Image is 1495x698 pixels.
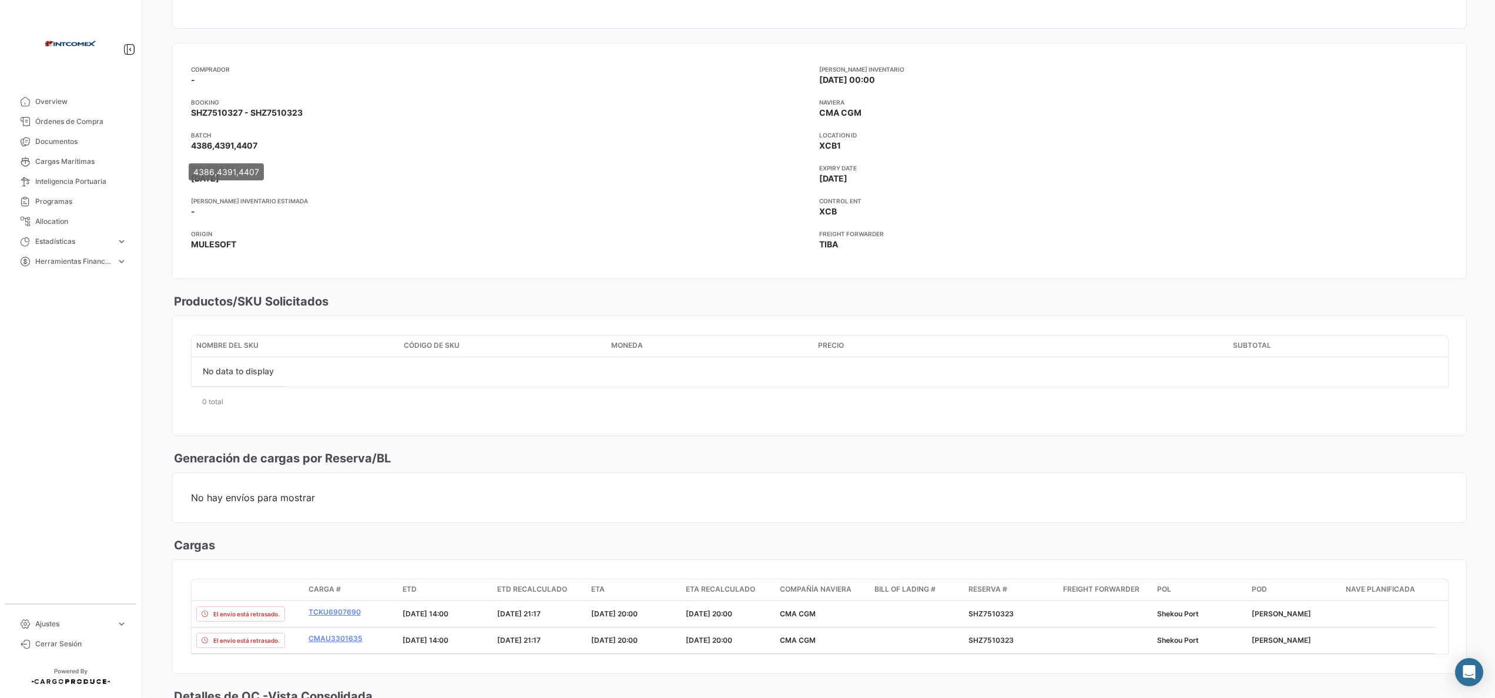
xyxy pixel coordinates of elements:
[191,65,819,74] app-card-info-title: Comprador
[213,609,280,619] span: El envío está retrasado.
[1058,579,1153,600] datatable-header-cell: Freight Forwarder
[818,340,844,351] span: Precio
[1346,584,1415,595] span: Nave planificada
[191,239,236,249] span: MULESOFT
[196,340,259,351] span: Nombre del SKU
[116,236,127,247] span: expand_more
[309,584,341,595] span: Carga #
[404,340,460,351] span: Código de SKU
[35,619,112,629] span: Ajustes
[819,65,1447,74] app-card-info-title: [PERSON_NAME] Inventario
[35,216,127,227] span: Allocation
[192,335,399,357] datatable-header-cell: Nombre del SKU
[191,130,819,140] app-card-info-title: BATCH
[403,609,448,618] span: [DATE] 14:00
[35,96,127,107] span: Overview
[1252,635,1337,646] div: [PERSON_NAME]
[191,387,1447,417] div: 0 total
[9,152,132,172] a: Cargas Marítimas
[116,256,127,267] span: expand_more
[492,579,587,600] datatable-header-cell: ETD Recalculado
[35,176,127,187] span: Inteligencia Portuaria
[780,609,816,618] span: CMA CGM
[819,239,838,249] span: TIBA
[819,108,862,118] span: CMA CGM
[819,196,1447,206] app-card-info-title: CONTROL ENT
[35,156,127,167] span: Cargas Marítimas
[497,584,567,595] span: ETD Recalculado
[497,636,541,645] span: [DATE] 21:17
[9,172,132,192] a: Inteligencia Portuaria
[870,579,964,600] datatable-header-cell: Bill of Lading #
[35,236,112,247] span: Estadísticas
[968,584,1007,595] span: Reserva #
[309,607,394,618] a: TCKU6907690
[9,92,132,112] a: Overview
[35,136,127,147] span: Documentos
[686,636,732,645] span: [DATE] 20:00
[775,579,870,600] datatable-header-cell: Compañía naviera
[819,140,841,150] span: XCB1
[116,619,127,629] span: expand_more
[819,75,875,85] span: [DATE] 00:00
[611,340,643,351] span: Moneda
[191,229,819,239] app-card-info-title: ORIGIN
[819,98,1447,107] app-card-info-title: Naviera
[1152,579,1247,600] datatable-header-cell: POL
[191,163,819,173] app-card-info-title: REQUEST DATE
[189,163,264,180] div: 4386,4391,4407
[9,212,132,231] a: Allocation
[968,635,1054,646] div: SHZ7510323
[191,98,819,107] app-card-info-title: Booking
[591,609,638,618] span: [DATE] 20:00
[681,579,776,600] datatable-header-cell: ETA Recalculado
[35,256,112,267] span: Herramientas Financieras
[1233,340,1271,351] span: Subtotal
[403,584,417,595] span: ETD
[191,75,195,85] span: -
[399,335,606,357] datatable-header-cell: Código de SKU
[172,450,391,467] h3: Generación de cargas por Reserva/BL
[591,636,638,645] span: [DATE] 20:00
[1157,635,1242,646] div: Shekou Port
[1252,584,1267,595] span: POD
[191,108,303,118] span: SHZ7510327 - SHZ7510323
[964,579,1058,600] datatable-header-cell: Reserva #
[591,584,605,595] span: ETA
[780,636,816,645] span: CMA CGM
[172,537,215,553] h3: Cargas
[1341,579,1436,600] datatable-header-cell: Nave planificada
[497,609,541,618] span: [DATE] 21:17
[874,584,936,595] span: Bill of Lading #
[398,579,492,600] datatable-header-cell: ETD
[191,206,195,216] span: -
[819,206,837,216] span: XCB
[41,14,100,73] img: intcomex.png
[192,357,285,387] div: No data to display
[819,130,1447,140] app-card-info-title: LOCATION ID
[1455,658,1483,686] div: Abrir Intercom Messenger
[35,639,127,649] span: Cerrar Sesión
[9,192,132,212] a: Programas
[1157,584,1171,595] span: POL
[403,636,448,645] span: [DATE] 14:00
[191,492,1447,504] span: No hay envíos para mostrar
[586,579,681,600] datatable-header-cell: ETA
[968,609,1054,619] div: SHZ7510323
[780,584,852,595] span: Compañía naviera
[304,579,398,600] datatable-header-cell: Carga #
[35,196,127,207] span: Programas
[686,609,732,618] span: [DATE] 20:00
[819,173,847,183] span: [DATE]
[309,633,394,644] a: CMAU3301635
[191,196,819,206] app-card-info-title: [PERSON_NAME] Inventario Estimada
[1252,609,1337,619] div: [PERSON_NAME]
[35,116,127,127] span: Órdenes de Compra
[172,293,329,310] h3: Productos/SKU Solicitados
[213,636,280,645] span: El envío está retrasado.
[1157,609,1242,619] div: Shekou Port
[606,335,814,357] datatable-header-cell: Moneda
[819,229,1447,239] app-card-info-title: Freight Forwarder
[686,584,755,595] span: ETA Recalculado
[191,140,257,150] span: 4386,4391,4407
